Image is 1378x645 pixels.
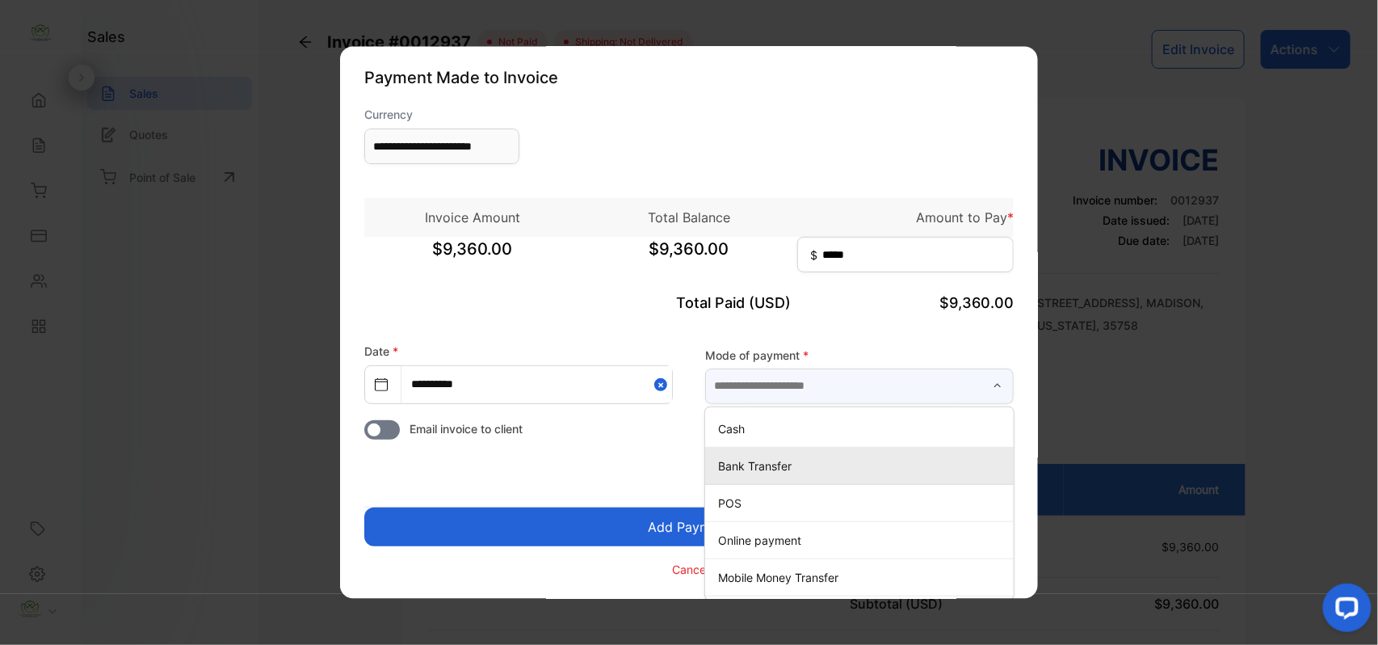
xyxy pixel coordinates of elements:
span: $9,360.00 [581,238,797,278]
p: Bank Transfer [718,457,1007,474]
iframe: LiveChat chat widget [1310,577,1378,645]
button: Add Payment [364,508,1014,547]
p: Total Balance [581,209,797,228]
p: Invoice Amount [364,209,581,228]
label: Mode of payment [705,347,1014,364]
p: POS [718,495,1007,512]
label: Currency [364,107,519,124]
p: Payment Made to Invoice [364,66,1014,91]
span: $9,360.00 [364,238,581,278]
p: Cancel [673,561,709,578]
p: Total Paid (USD) [581,293,797,314]
button: Close [654,367,672,403]
p: Mobile Money Transfer [718,569,1007,586]
span: $ [810,247,817,264]
span: Email invoice to client [410,421,523,438]
span: $9,360.00 [939,295,1014,312]
label: Date [364,345,398,359]
p: Online payment [718,532,1007,549]
p: Amount to Pay [797,209,1014,228]
p: Cash [718,420,1007,437]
